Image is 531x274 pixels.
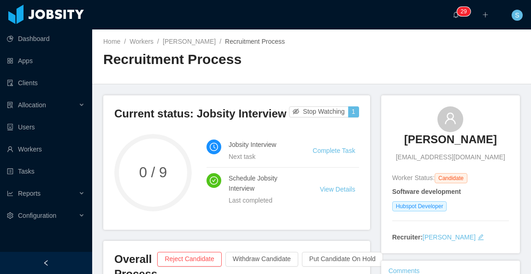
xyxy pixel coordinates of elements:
[396,152,505,162] span: [EMAIL_ADDRESS][DOMAIN_NAME]
[7,102,13,108] i: icon: solution
[18,190,41,197] span: Reports
[130,38,153,45] a: Workers
[7,74,85,92] a: icon: auditClients
[444,112,457,125] i: icon: user
[7,140,85,158] a: icon: userWorkers
[460,7,464,16] p: 2
[163,38,216,45] a: [PERSON_NAME]
[210,176,218,185] i: icon: check-circle
[103,50,312,69] h2: Recruitment Process
[18,101,46,109] span: Allocation
[114,106,289,121] h3: Current status: Jobsity Interview
[157,38,159,45] span: /
[435,173,467,183] span: Candidate
[464,7,467,16] p: 9
[7,118,85,136] a: icon: robotUsers
[229,140,290,150] h4: Jobsity Interview
[392,188,461,195] strong: Software development
[423,233,476,241] a: [PERSON_NAME]
[404,132,497,152] a: [PERSON_NAME]
[114,165,192,180] span: 0 / 9
[515,10,519,21] span: S
[219,38,221,45] span: /
[225,38,285,45] span: Recruitment Process
[225,252,298,267] button: Withdraw Candidate
[392,201,447,211] span: Hubspot Developer
[478,234,484,240] i: icon: edit
[103,38,120,45] a: Home
[157,252,221,267] button: Reject Candidate
[18,212,56,219] span: Configuration
[229,152,290,162] div: Next task
[289,106,348,117] button: icon: eye-invisibleStop Watching
[404,132,497,147] h3: [PERSON_NAME]
[453,12,459,18] i: icon: bell
[7,162,85,181] a: icon: profileTasks
[124,38,126,45] span: /
[7,29,85,48] a: icon: pie-chartDashboard
[7,212,13,219] i: icon: setting
[392,233,423,241] strong: Recruiter:
[348,106,359,117] button: 1
[7,190,13,197] i: icon: line-chart
[482,12,489,18] i: icon: plus
[457,7,470,16] sup: 29
[229,195,298,205] div: Last completed
[313,147,355,154] a: Complete Task
[7,52,85,70] a: icon: appstoreApps
[210,143,218,151] i: icon: clock-circle
[229,173,298,193] h4: Schedule Jobsity Interview
[320,186,355,193] a: View Details
[392,174,435,181] span: Worker Status:
[302,252,383,267] button: Put Candidate On Hold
